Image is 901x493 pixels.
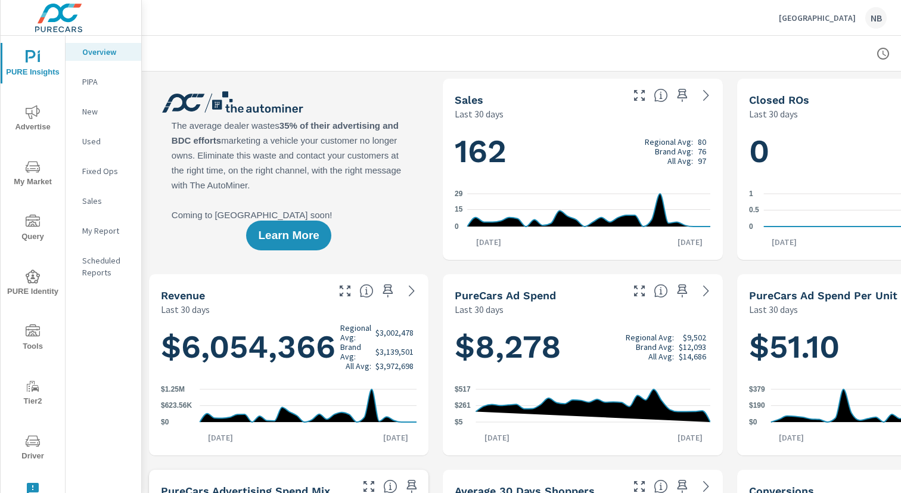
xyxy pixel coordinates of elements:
p: All Avg: [667,156,693,166]
p: 76 [698,147,706,156]
a: See more details in report [402,281,421,300]
span: Total sales revenue over the selected date range. [Source: This data is sourced from the dealer’s... [359,284,374,298]
div: Used [66,132,141,150]
p: Brand Avg: [655,147,693,156]
div: New [66,103,141,120]
h5: PureCars Ad Spend [455,289,556,302]
text: $5 [455,418,463,426]
p: 97 [698,156,706,166]
span: Tier2 [4,379,61,408]
a: See more details in report [697,86,716,105]
text: $379 [749,385,765,393]
span: PURE Insights [4,50,61,79]
p: All Avg: [346,361,371,371]
span: Advertise [4,105,61,134]
p: [DATE] [200,432,241,444]
text: 15 [455,206,463,214]
p: [DATE] [669,236,711,248]
h5: Closed ROs [749,94,809,106]
div: Fixed Ops [66,162,141,180]
p: Last 30 days [161,302,210,317]
p: Last 30 days [455,302,504,317]
p: All Avg: [648,352,674,361]
span: Driver [4,434,61,463]
text: 29 [455,190,463,198]
text: $623.56K [161,402,192,410]
span: Save this to your personalized report [673,281,692,300]
p: [DATE] [763,236,805,248]
span: Number of vehicles sold by the dealership over the selected date range. [Source: This data is sou... [654,88,668,103]
p: [DATE] [468,236,509,248]
p: My Report [82,225,132,237]
text: $517 [455,385,471,393]
p: Scheduled Reports [82,255,132,278]
p: [GEOGRAPHIC_DATA] [779,13,856,23]
div: PIPA [66,73,141,91]
text: 0.5 [749,206,759,215]
p: $14,686 [679,352,706,361]
p: Last 30 days [749,302,798,317]
h1: $6,054,366 [161,323,418,371]
div: My Report [66,222,141,240]
text: $261 [455,402,471,410]
p: PIPA [82,76,132,88]
span: PURE Identity [4,269,61,299]
button: Make Fullscreen [630,281,649,300]
p: Regional Avg: [645,137,693,147]
div: NB [865,7,887,29]
p: Brand Avg: [636,342,674,352]
p: New [82,106,132,117]
p: 80 [698,137,706,147]
text: $190 [749,401,765,410]
button: Learn More [246,221,331,250]
a: See more details in report [697,281,716,300]
span: Learn More [258,230,319,241]
p: Used [82,135,132,147]
p: Last 30 days [749,107,798,121]
p: Brand Avg: [340,342,371,361]
p: $3,972,698 [375,361,414,371]
text: $0 [749,418,757,426]
div: Sales [66,192,141,210]
div: Overview [66,43,141,61]
div: Scheduled Reports [66,252,141,281]
p: Overview [82,46,132,58]
text: 1 [749,190,753,198]
h1: $8,278 [455,327,710,367]
p: Fixed Ops [82,165,132,177]
p: $12,093 [679,342,706,352]
button: Make Fullscreen [630,86,649,105]
text: $0 [161,418,169,426]
p: Last 30 days [455,107,504,121]
span: Query [4,215,61,244]
text: 0 [455,222,459,231]
span: Save this to your personalized report [378,281,397,300]
p: Regional Avg: [340,323,371,342]
p: Regional Avg: [626,333,674,342]
p: [DATE] [770,432,812,444]
h5: Revenue [161,289,205,302]
span: Tools [4,324,61,354]
text: $1.25M [161,385,185,393]
h1: 162 [455,131,710,172]
h5: Sales [455,94,483,106]
p: [DATE] [669,432,711,444]
p: [DATE] [375,432,417,444]
span: My Market [4,160,61,189]
p: Sales [82,195,132,207]
span: Total cost of media for all PureCars channels for the selected dealership group over the selected... [654,284,668,298]
span: Save this to your personalized report [673,86,692,105]
button: Make Fullscreen [335,281,355,300]
p: [DATE] [476,432,518,444]
text: 0 [749,222,753,231]
p: $9,502 [683,333,706,342]
p: $3,139,501 [375,347,414,356]
p: $3,002,478 [375,328,414,337]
